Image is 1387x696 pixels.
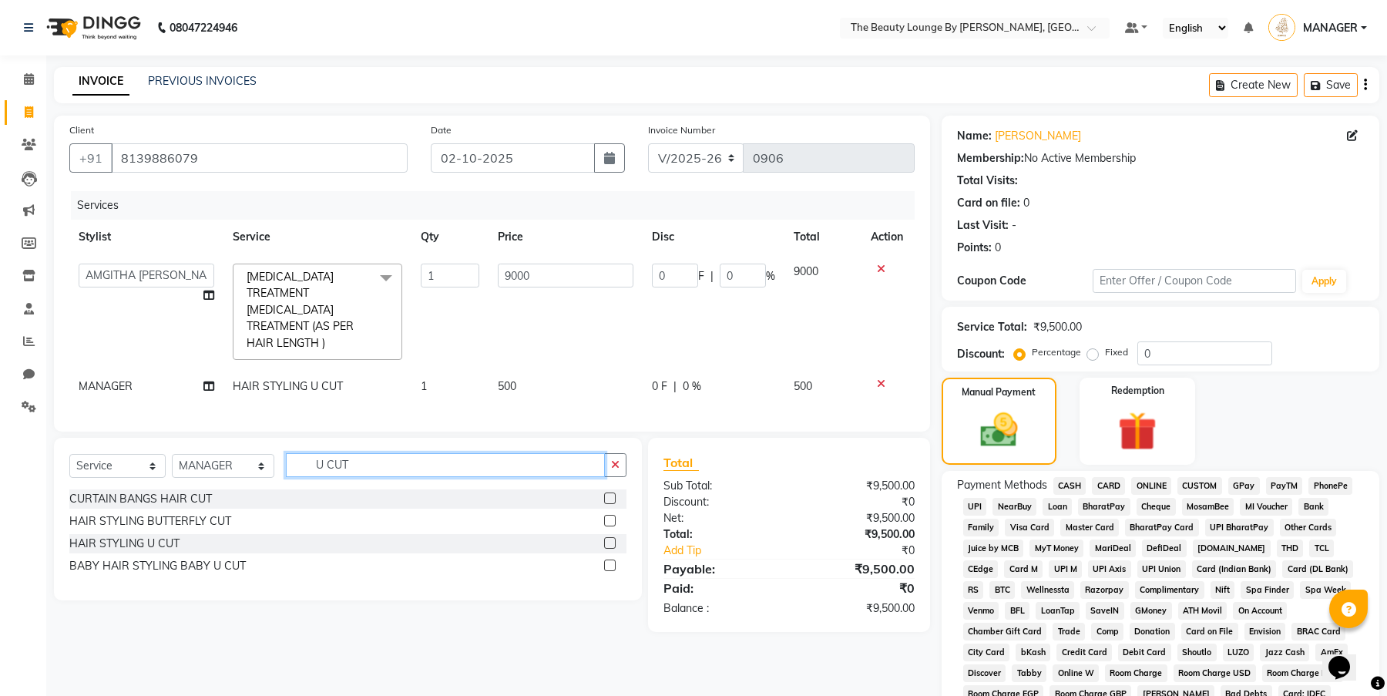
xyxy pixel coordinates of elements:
[1223,644,1254,661] span: LUZO
[1016,644,1050,661] span: bKash
[963,623,1047,641] span: Chamber Gift Card
[1111,384,1164,398] label: Redemption
[963,540,1024,557] span: Juice by MCB
[1033,319,1082,335] div: ₹9,500.00
[1277,540,1304,557] span: THD
[1053,623,1085,641] span: Trade
[1029,540,1083,557] span: MyT Money
[643,220,784,254] th: Disc
[1005,602,1029,620] span: BFL
[1049,560,1082,578] span: UPI M
[1137,560,1186,578] span: UPI Union
[789,560,926,578] div: ₹9,500.00
[766,268,775,284] span: %
[652,560,789,578] div: Payable:
[1142,540,1187,557] span: DefiDeal
[1043,498,1072,516] span: Loan
[652,378,667,395] span: 0 F
[1209,73,1298,97] button: Create New
[1036,602,1080,620] span: LoanTap
[652,478,789,494] div: Sub Total:
[698,268,704,284] span: F
[69,536,180,552] div: HAIR STYLING U CUT
[1315,644,1348,661] span: AmEx
[1304,73,1358,97] button: Save
[1088,560,1131,578] span: UPI Axis
[789,600,926,617] div: ₹9,500.00
[963,644,1010,661] span: City Card
[431,123,452,137] label: Date
[963,560,999,578] span: CEdge
[784,220,861,254] th: Total
[1125,519,1199,536] span: BharatPay Card
[789,478,926,494] div: ₹9,500.00
[72,68,129,96] a: INVOICE
[1174,664,1256,682] span: Room Charge USD
[1192,560,1277,578] span: Card (Indian Bank)
[1118,644,1171,661] span: Debit Card
[957,346,1005,362] div: Discount:
[1303,20,1358,36] span: MANAGER
[411,220,489,254] th: Qty
[648,123,715,137] label: Invoice Number
[963,664,1006,682] span: Discover
[39,6,145,49] img: logo
[1012,217,1016,234] div: -
[995,128,1081,144] a: [PERSON_NAME]
[969,409,1029,452] img: _cash.svg
[1240,498,1292,516] span: MI Voucher
[1244,623,1286,641] span: Envision
[652,494,789,510] div: Discount:
[794,379,812,393] span: 500
[1211,581,1235,599] span: Nift
[1302,270,1346,293] button: Apply
[1298,498,1328,516] span: Bank
[710,268,714,284] span: |
[1266,477,1303,495] span: PayTM
[421,379,427,393] span: 1
[963,498,987,516] span: UPI
[663,455,699,471] span: Total
[325,336,332,350] a: x
[1309,540,1334,557] span: TCL
[963,519,999,536] span: Family
[1137,498,1176,516] span: Cheque
[1135,581,1204,599] span: Complimentary
[1291,623,1345,641] span: BRAC Card
[963,581,984,599] span: RS
[789,579,926,597] div: ₹0
[79,379,133,393] span: MANAGER
[1268,14,1295,41] img: MANAGER
[1177,477,1222,495] span: CUSTOM
[1280,519,1337,536] span: Other Cards
[957,150,1024,166] div: Membership:
[1130,602,1172,620] span: GMoney
[1300,581,1351,599] span: Spa Week
[995,240,1001,256] div: 0
[992,498,1036,516] span: NearBuy
[789,526,926,543] div: ₹9,500.00
[1322,634,1372,681] iframe: chat widget
[1093,269,1296,293] input: Enter Offer / Coupon Code
[247,270,354,350] span: [MEDICAL_DATA] TREATMENT [MEDICAL_DATA] TREATMENT (AS PER HAIR LENGTH )
[1181,623,1238,641] span: Card on File
[286,453,604,477] input: Search or Scan
[1205,519,1274,536] span: UPI BharatPay
[1012,664,1046,682] span: Tabby
[1106,407,1169,456] img: _gift.svg
[652,543,812,559] a: Add Tip
[1193,540,1271,557] span: [DOMAIN_NAME]
[957,240,992,256] div: Points:
[69,220,223,254] th: Stylist
[652,579,789,597] div: Paid:
[789,510,926,526] div: ₹9,500.00
[1260,644,1309,661] span: Jazz Cash
[1092,477,1125,495] span: CARD
[957,273,1093,289] div: Coupon Code
[957,173,1018,189] div: Total Visits:
[861,220,915,254] th: Action
[1023,195,1029,211] div: 0
[170,6,237,49] b: 08047224946
[794,264,818,278] span: 9000
[1021,581,1074,599] span: Wellnessta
